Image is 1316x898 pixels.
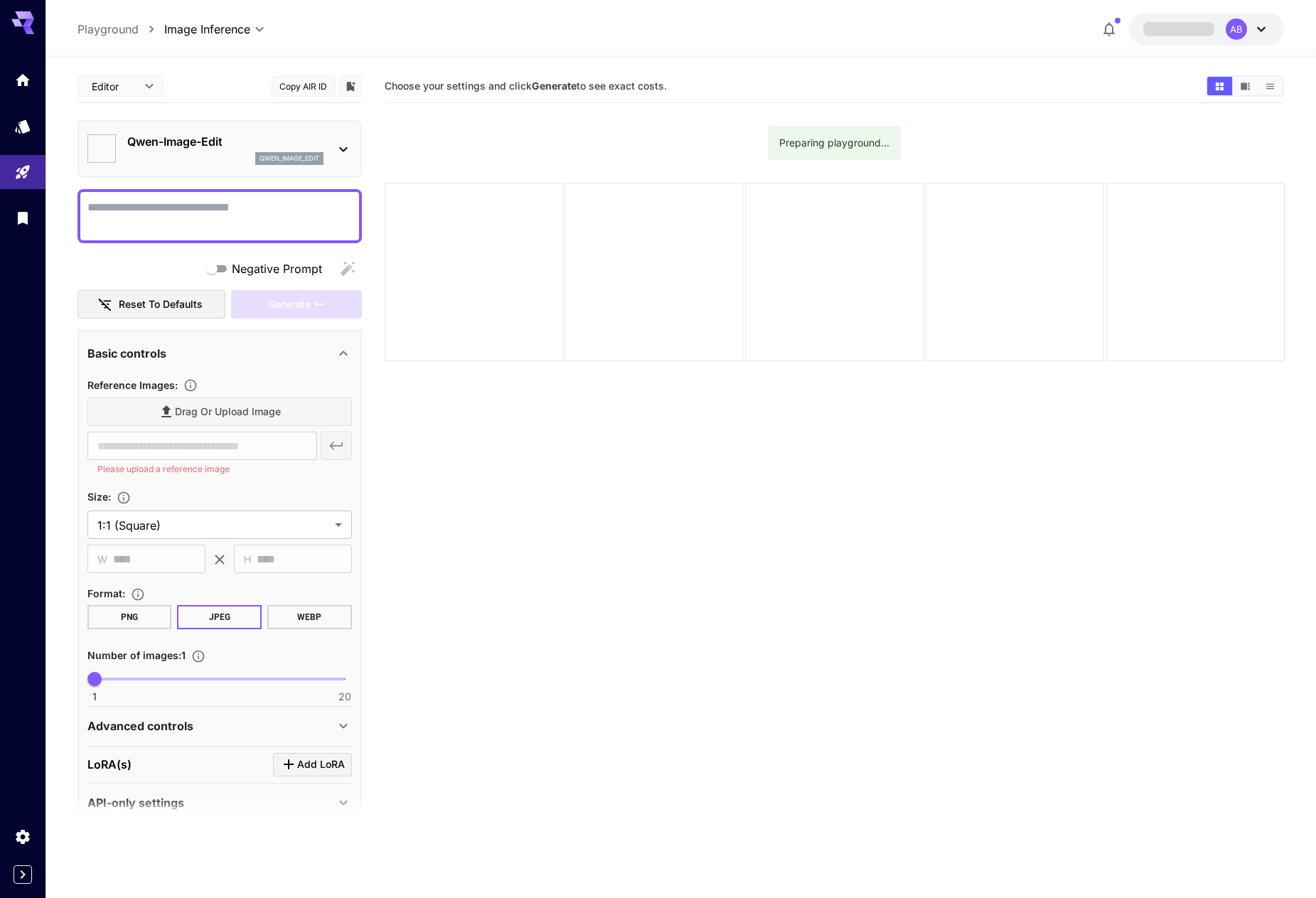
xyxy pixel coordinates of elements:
div: Basic controls [87,336,352,370]
div: Models [14,117,31,135]
p: Advanced controls [87,717,193,734]
button: WEBP [267,605,352,629]
p: Basic controls [87,345,166,362]
button: AB [1129,13,1284,46]
p: Qwen-Image-Edit [127,133,323,150]
button: Show images in video view [1233,77,1258,95]
a: Playground [77,21,139,38]
span: Negative Prompt [232,260,322,277]
button: Copy AIR ID [272,76,336,97]
span: Size : [87,491,111,503]
button: Show images in grid view [1207,77,1232,95]
p: API-only settings [87,794,184,811]
div: Playground [14,164,31,181]
span: Image Inference [164,21,250,38]
button: Adjust the dimensions of the generated image by specifying its width and height in pixels, or sel... [111,491,137,505]
span: Reference Images : [87,379,178,391]
span: Choose your settings and click to see exact costs. [385,80,667,92]
div: Home [14,71,31,89]
div: Show images in grid viewShow images in video viewShow images in list view [1206,75,1284,97]
div: Advanced controls [87,709,352,743]
p: Please upload a reference image [97,462,307,476]
span: 1 [92,690,97,704]
p: qwen_image_edit [260,154,319,164]
button: Add to library [344,77,357,95]
span: Format : [87,587,125,599]
button: Upload a reference image to guide the result. This is needed for Image-to-Image or Inpainting. Su... [178,378,203,392]
div: Qwen-Image-Editqwen_image_edit [87,127,352,171]
span: Number of images : 1 [87,649,186,661]
span: Editor [92,79,136,94]
span: 1:1 (Square) [97,517,329,534]
div: Settings [14,828,31,845]
div: API-only settings [87,786,352,820]
div: Please upload a reference image [231,290,362,319]
div: Library [14,209,31,227]
nav: breadcrumb [77,21,164,38]
span: 20 [338,690,351,704]
div: Preparing playground... [779,130,889,156]
button: JPEG [177,605,262,629]
span: W [97,551,107,567]
span: Add LoRA [297,756,345,774]
div: AB [1226,18,1247,40]
button: PNG [87,605,172,629]
b: Generate [532,80,577,92]
button: Specify how many images to generate in a single request. Each image generation will be charged se... [186,649,211,663]
button: Choose the file format for the output image. [125,587,151,602]
button: Click to add LoRA [273,753,352,776]
button: Reset to defaults [77,290,225,319]
button: Show images in list view [1258,77,1283,95]
button: Expand sidebar [14,865,32,884]
span: H [244,551,251,567]
p: LoRA(s) [87,756,132,773]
